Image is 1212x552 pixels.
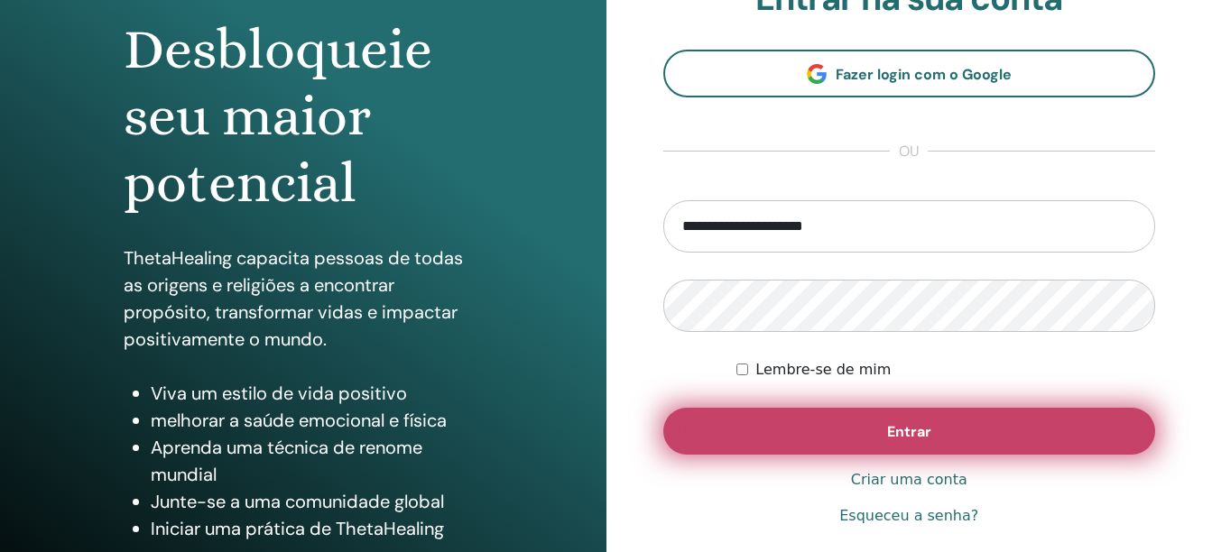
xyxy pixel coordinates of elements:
[663,50,1156,97] a: Fazer login com o Google
[755,359,891,381] label: Lembre-se de mim
[151,407,483,434] li: melhorar a saúde emocional e física
[124,244,483,353] p: ThetaHealing capacita pessoas de todas as origens e religiões a encontrar propósito, transformar ...
[736,359,1155,381] div: Keep me authenticated indefinitely or until I manually logout
[124,16,483,217] h1: Desbloqueie seu maior potencial
[663,408,1156,455] button: Entrar
[836,65,1012,84] span: Fazer login com o Google
[839,505,978,527] a: Esqueceu a senha?
[151,380,483,407] li: Viva um estilo de vida positivo
[151,515,483,542] li: Iniciar uma prática de ThetaHealing
[890,141,928,162] span: ou
[851,469,967,491] a: Criar uma conta
[151,488,483,515] li: Junte-se a uma comunidade global
[887,422,931,441] span: Entrar
[151,434,483,488] li: Aprenda uma técnica de renome mundial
